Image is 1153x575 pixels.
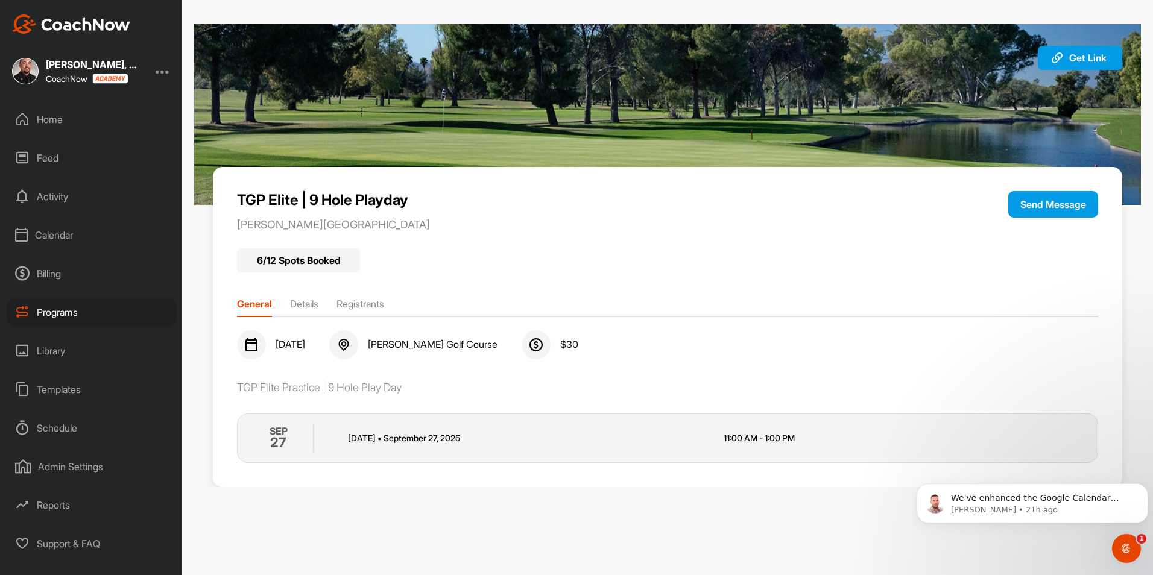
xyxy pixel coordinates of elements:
h2: 27 [270,432,286,453]
img: img.jpg [194,24,1141,205]
p: [PERSON_NAME][GEOGRAPHIC_DATA] [237,218,926,231]
span: 1 [1137,534,1146,544]
div: Feed [7,143,177,173]
div: Activity [7,181,177,212]
span: [PERSON_NAME] Golf Course [368,339,498,351]
p: 11:00 AM - 1:00 PM [724,432,1082,444]
div: Home [7,104,177,134]
p: TGP Elite | 9 Hole Playday [237,191,926,209]
div: Programs [7,297,177,327]
img: svg+xml;base64,PHN2ZyB3aWR0aD0iMjQiIGhlaWdodD0iMjQiIHZpZXdCb3g9IjAgMCAyNCAyNCIgZmlsbD0ibm9uZSIgeG... [336,338,351,352]
img: square_eb232cf046048fc71d1e38798d1ee7db.jpg [12,58,39,84]
div: Templates [7,374,177,404]
div: Calendar [7,220,177,250]
div: Schedule [7,413,177,443]
div: 6 / 12 Spots Booked [237,248,360,272]
button: Send Message [1008,191,1098,218]
div: Billing [7,259,177,289]
img: svg+xml;base64,PHN2ZyB3aWR0aD0iMjAiIGhlaWdodD0iMjAiIHZpZXdCb3g9IjAgMCAyMCAyMCIgZmlsbD0ibm9uZSIgeG... [1050,51,1064,65]
span: Get Link [1069,52,1107,64]
span: • [377,433,382,443]
img: svg+xml;base64,PHN2ZyB3aWR0aD0iMjQiIGhlaWdodD0iMjQiIHZpZXdCb3g9IjAgMCAyNCAyNCIgZmlsbD0ibm9uZSIgeG... [244,338,259,352]
img: svg+xml;base64,PHN2ZyB3aWR0aD0iMjQiIGhlaWdodD0iMjQiIHZpZXdCb3g9IjAgMCAyNCAyNCIgZmlsbD0ibm9uZSIgeG... [529,338,543,352]
li: General [237,297,272,316]
p: Message from Alex, sent 21h ago [39,46,221,57]
iframe: Intercom notifications message [912,458,1153,542]
li: Registrants [336,297,384,316]
img: CoachNow [12,14,130,34]
p: SEP [270,424,288,438]
li: Details [290,297,318,316]
span: We've enhanced the Google Calendar integration for a more seamless experience. If you haven't lin... [39,35,219,165]
img: CoachNow acadmey [92,74,128,84]
div: Support & FAQ [7,529,177,559]
div: CoachNow [46,74,128,84]
div: Admin Settings [7,451,177,482]
span: $ 30 [560,339,578,351]
div: Library [7,336,177,366]
div: [PERSON_NAME], PGA [46,60,142,69]
iframe: Intercom live chat [1112,534,1141,563]
div: TGP Elite Practice | 9 Hole Play Day [237,381,1098,394]
div: Reports [7,490,177,520]
p: [DATE] September 27 , 2025 [348,432,707,444]
span: [DATE] [276,339,305,351]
